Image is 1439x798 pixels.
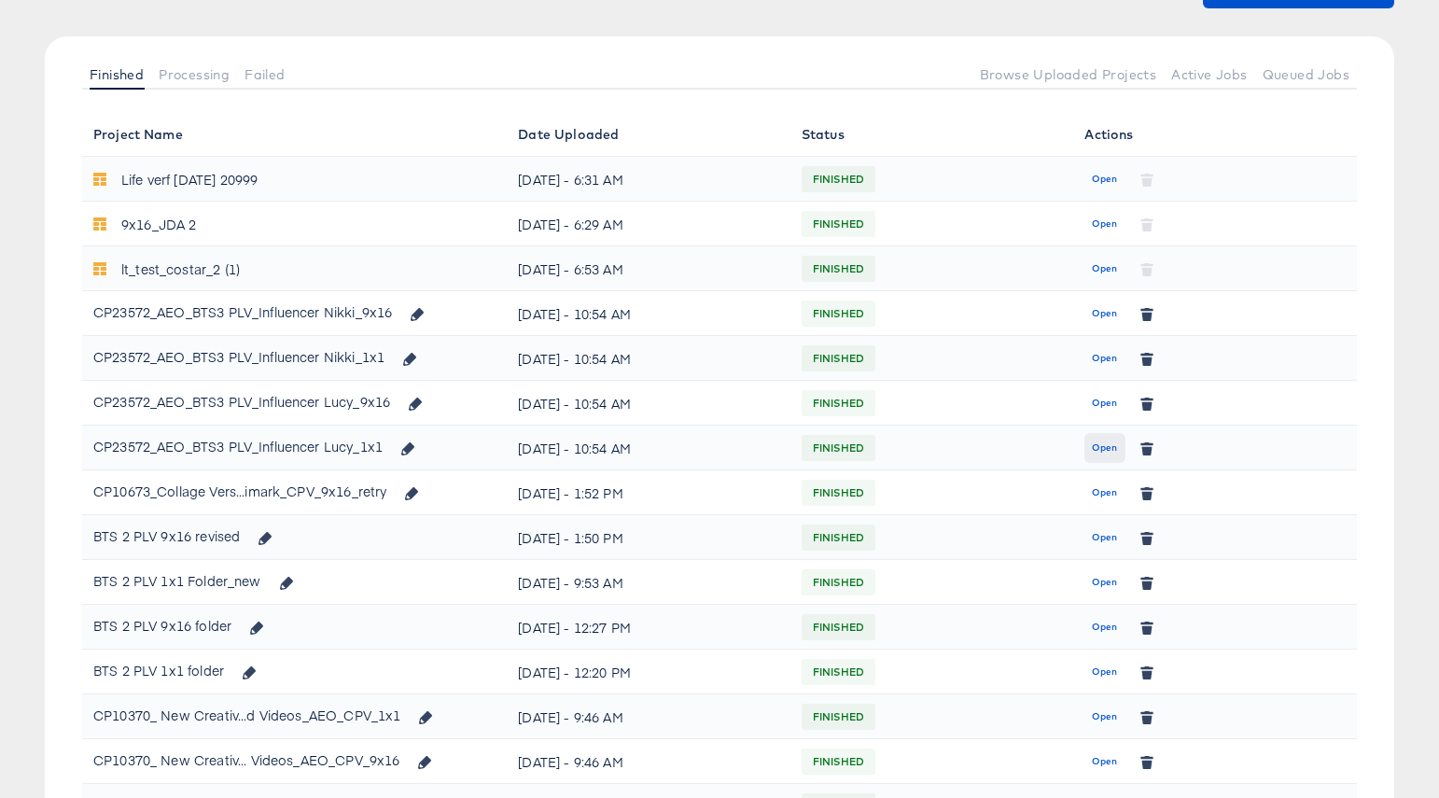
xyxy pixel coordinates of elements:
[1092,350,1117,367] span: Open
[518,209,779,239] div: [DATE] - 6:29 AM
[1092,708,1117,725] span: Open
[802,612,875,642] span: FINISHED
[802,747,875,777] span: FINISHED
[1171,67,1247,82] span: Active Jobs
[93,342,428,373] div: CP23572_AEO_BTS3 PLV_Influencer Nikki_1x1
[507,112,790,157] th: Date Uploaded
[518,478,779,508] div: [DATE] - 1:52 PM
[802,299,875,329] span: FINISHED
[518,299,779,329] div: [DATE] - 10:54 AM
[93,297,436,329] div: CP23572_AEO_BTS3 PLV_Influencer Nikki_9x16
[1084,164,1125,194] button: Open
[1084,478,1125,508] button: Open
[1092,753,1117,770] span: Open
[1084,388,1125,418] button: Open
[518,164,779,194] div: [DATE] - 6:31 AM
[802,343,875,373] span: FINISHED
[1092,619,1117,636] span: Open
[1073,112,1357,157] th: Actions
[121,254,240,284] div: lt_test_costar_2 (1)
[1084,523,1125,553] button: Open
[1092,529,1117,546] span: Open
[93,610,275,642] div: BTS 2 PLV 9x16 folder
[1084,747,1125,777] button: Open
[518,612,779,642] div: [DATE] - 12:27 PM
[802,567,875,597] span: FINISHED
[121,164,258,194] div: Life verf [DATE] 20999
[1084,343,1125,373] button: Open
[90,67,144,82] span: Finished
[1092,484,1117,501] span: Open
[121,209,197,239] div: 9x16_JDA 2
[802,164,875,194] span: FINISHED
[518,702,779,732] div: [DATE] - 9:46 AM
[93,476,386,506] div: CP10673_Collage Vers...imark_CPV_9x16_retry
[802,523,875,553] span: FINISHED
[518,747,779,777] div: [DATE] - 9:46 AM
[1084,209,1125,239] button: Open
[518,388,779,418] div: [DATE] - 10:54 AM
[980,67,1157,82] span: Browse Uploaded Projects
[1092,395,1117,412] span: Open
[1084,299,1125,329] button: Open
[1092,440,1117,456] span: Open
[802,657,875,687] span: FINISHED
[1263,67,1349,82] span: Queued Jobs
[518,343,779,373] div: [DATE] - 10:54 AM
[1084,567,1125,597] button: Open
[1092,664,1117,680] span: Open
[93,700,400,730] div: CP10370_ New Creativ...d Videos_AEO_CPV_1x1
[1092,171,1117,188] span: Open
[518,567,779,597] div: [DATE] - 9:53 AM
[802,702,875,732] span: FINISHED
[93,745,399,775] div: CP10370_ New Creativ... Videos_AEO_CPV_9x16
[93,386,434,418] div: CP23572_AEO_BTS3 PLV_Influencer Lucy_9x16
[93,655,267,687] div: BTS 2 PLV 1x1 folder
[1084,702,1125,732] button: Open
[802,478,875,508] span: FINISHED
[244,67,285,82] span: Failed
[802,209,875,239] span: FINISHED
[518,254,779,284] div: [DATE] - 6:53 AM
[1092,260,1117,277] span: Open
[93,521,284,553] div: BTS 2 PLV 9x16 revised
[518,433,779,463] div: [DATE] - 10:54 AM
[93,566,304,597] div: BTS 2 PLV 1x1 Folder_new
[1084,612,1125,642] button: Open
[802,433,875,463] span: FINISHED
[518,523,779,553] div: [DATE] - 1:50 PM
[518,657,779,687] div: [DATE] - 12:20 PM
[1084,657,1125,687] button: Open
[802,388,875,418] span: FINISHED
[1084,433,1125,463] button: Open
[1092,216,1117,232] span: Open
[93,431,426,463] div: CP23572_AEO_BTS3 PLV_Influencer Lucy_1x1
[1092,574,1117,591] span: Open
[790,112,1074,157] th: Status
[1084,254,1125,284] button: Open
[82,112,507,157] th: Project Name
[802,254,875,284] span: FINISHED
[1092,305,1117,322] span: Open
[159,67,230,82] span: Processing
